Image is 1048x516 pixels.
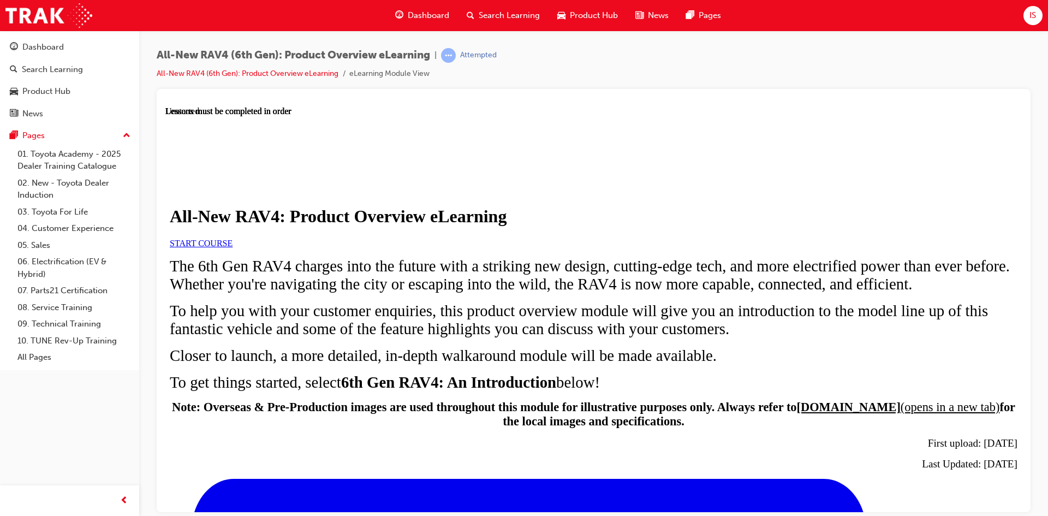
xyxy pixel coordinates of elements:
[120,494,128,508] span: prev-icon
[13,333,135,349] a: 10. TUNE Rev-Up Training
[395,9,403,22] span: guage-icon
[4,151,844,186] span: The 6th Gen RAV4 charges into the future with a striking new design, cutting-edge tech, and more ...
[5,3,92,28] img: Trak
[13,299,135,316] a: 08. Service Training
[13,316,135,333] a: 09. Technical Training
[10,131,18,141] span: pages-icon
[1023,6,1043,25] button: IS
[434,49,437,62] span: |
[4,100,852,120] h1: All-New RAV4: Product Overview eLearning
[10,43,18,52] span: guage-icon
[570,9,618,22] span: Product Hub
[4,126,135,146] button: Pages
[632,294,735,307] strong: [DOMAIN_NAME]
[22,85,70,98] div: Product Hub
[467,9,474,22] span: search-icon
[1029,9,1036,22] span: IS
[632,294,835,307] a: [DOMAIN_NAME](opens in a new tab)
[648,9,669,22] span: News
[22,108,43,120] div: News
[458,4,549,27] a: search-iconSearch Learning
[479,9,540,22] span: Search Learning
[4,132,67,141] a: START COURSE
[460,50,497,61] div: Attempted
[441,48,456,63] span: learningRecordVerb_ATTEMPT-icon
[13,146,135,175] a: 01. Toyota Academy - 2025 Dealer Training Catalogue
[386,4,458,27] a: guage-iconDashboard
[10,109,18,119] span: news-icon
[13,220,135,237] a: 04. Customer Experience
[13,175,135,204] a: 02. New - Toyota Dealer Induction
[4,81,135,102] a: Product Hub
[22,129,45,142] div: Pages
[4,240,551,258] span: Closer to launch, a more detailed, in-depth walkaround module will be made available.
[635,9,644,22] span: news-icon
[735,294,835,307] span: (opens in a new tab)
[4,60,135,80] a: Search Learning
[157,49,430,62] span: All-New RAV4 (6th Gen): Product Overview eLearning
[763,331,852,342] span: First upload: [DATE]
[627,4,677,27] a: news-iconNews
[10,87,18,97] span: car-icon
[22,41,64,54] div: Dashboard
[557,9,565,22] span: car-icon
[4,37,135,57] a: Dashboard
[4,195,823,231] span: To help you with your customer enquiries, this product overview module will give you an introduct...
[4,35,135,126] button: DashboardSearch LearningProduct HubNews
[10,65,17,75] span: search-icon
[408,9,449,22] span: Dashboard
[337,294,850,322] strong: for the local images and specifications.
[13,237,135,254] a: 05. Sales
[686,9,694,22] span: pages-icon
[677,4,730,27] a: pages-iconPages
[699,9,721,22] span: Pages
[13,349,135,366] a: All Pages
[22,63,83,76] div: Search Learning
[13,253,135,282] a: 06. Electrification (EV & Hybrid)
[157,69,338,78] a: All-New RAV4 (6th Gen): Product Overview eLearning
[549,4,627,27] a: car-iconProduct Hub
[13,204,135,221] a: 03. Toyota For Life
[4,267,434,284] span: To get things started, select below!
[13,282,135,299] a: 07. Parts21 Certification
[349,68,430,80] li: eLearning Module View
[4,104,135,124] a: News
[7,294,632,307] strong: Note: Overseas & Pre-Production images are used throughout this module for illustrative purposes ...
[123,129,130,143] span: up-icon
[176,267,391,284] strong: 6th Gen RAV4: An Introduction
[757,352,852,363] span: Last Updated: [DATE]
